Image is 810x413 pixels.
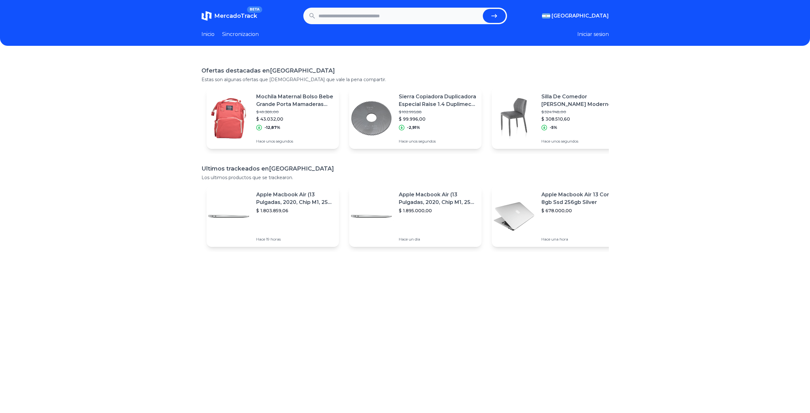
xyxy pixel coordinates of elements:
[550,125,557,130] p: -5%
[207,88,339,149] a: Featured imageMochila Maternal Bolso Bebe Grande Porta Mamaderas Térmica$ 49.389,00$ 43.032,00-12...
[207,194,251,239] img: Featured image
[207,186,339,247] a: Featured imageApple Macbook Air (13 Pulgadas, 2020, Chip M1, 256 Gb De Ssd, 8 Gb De Ram) - Plata$...
[541,207,619,214] p: $ 678.000,00
[256,207,334,214] p: $ 1.803.859,06
[399,139,476,144] p: Hace unos segundos
[399,237,476,242] p: Hace un día
[247,6,262,13] span: BETA
[541,109,619,115] p: $ 324.748,00
[492,186,624,247] a: Featured imageApple Macbook Air 13 Core I5 8gb Ssd 256gb Silver$ 678.000,00Hace una hora
[399,109,476,115] p: $ 102.995,88
[349,96,394,141] img: Featured image
[256,191,334,206] p: Apple Macbook Air (13 Pulgadas, 2020, Chip M1, 256 Gb De Ssd, 8 Gb De Ram) - Plata
[552,12,609,20] span: [GEOGRAPHIC_DATA]
[214,12,257,19] span: MercadoTrack
[256,237,334,242] p: Hace 19 horas
[349,88,482,149] a: Featured imageSierra Copiadora Duplicadora Especial Raise 1.4 Duplimec D/p$ 102.995,88$ 99.996,00...
[201,31,215,38] a: Inicio
[541,139,619,144] p: Hace unos segundos
[399,93,476,108] p: Sierra Copiadora Duplicadora Especial Raise 1.4 Duplimec D/p
[542,12,609,20] button: [GEOGRAPHIC_DATA]
[256,139,334,144] p: Hace unos segundos
[542,13,550,18] img: Argentina
[349,194,394,239] img: Featured image
[399,116,476,122] p: $ 99.996,00
[541,237,619,242] p: Hace una hora
[541,93,619,108] p: Silla De Comedor [PERSON_NAME] Moderno Tiendas Landmark +
[399,191,476,206] p: Apple Macbook Air (13 Pulgadas, 2020, Chip M1, 256 Gb De Ssd, 8 Gb De Ram) - Plata
[207,96,251,141] img: Featured image
[201,66,609,75] h1: Ofertas destacadas en [GEOGRAPHIC_DATA]
[541,116,619,122] p: $ 308.510,60
[256,109,334,115] p: $ 49.389,00
[201,11,257,21] a: MercadoTrackBETA
[541,191,619,206] p: Apple Macbook Air 13 Core I5 8gb Ssd 256gb Silver
[201,174,609,181] p: Los ultimos productos que se trackearon.
[201,76,609,83] p: Estas son algunas ofertas que [DEMOGRAPHIC_DATA] que vale la pena compartir.
[201,164,609,173] h1: Ultimos trackeados en [GEOGRAPHIC_DATA]
[492,194,536,239] img: Featured image
[256,93,334,108] p: Mochila Maternal Bolso Bebe Grande Porta Mamaderas Térmica
[492,96,536,141] img: Featured image
[256,116,334,122] p: $ 43.032,00
[407,125,420,130] p: -2,91%
[399,207,476,214] p: $ 1.895.000,00
[349,186,482,247] a: Featured imageApple Macbook Air (13 Pulgadas, 2020, Chip M1, 256 Gb De Ssd, 8 Gb De Ram) - Plata$...
[264,125,280,130] p: -12,87%
[577,31,609,38] button: Iniciar sesion
[201,11,212,21] img: MercadoTrack
[492,88,624,149] a: Featured imageSilla De Comedor [PERSON_NAME] Moderno Tiendas Landmark +$ 324.748,00$ 308.510,60-5...
[222,31,259,38] a: Sincronizacion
